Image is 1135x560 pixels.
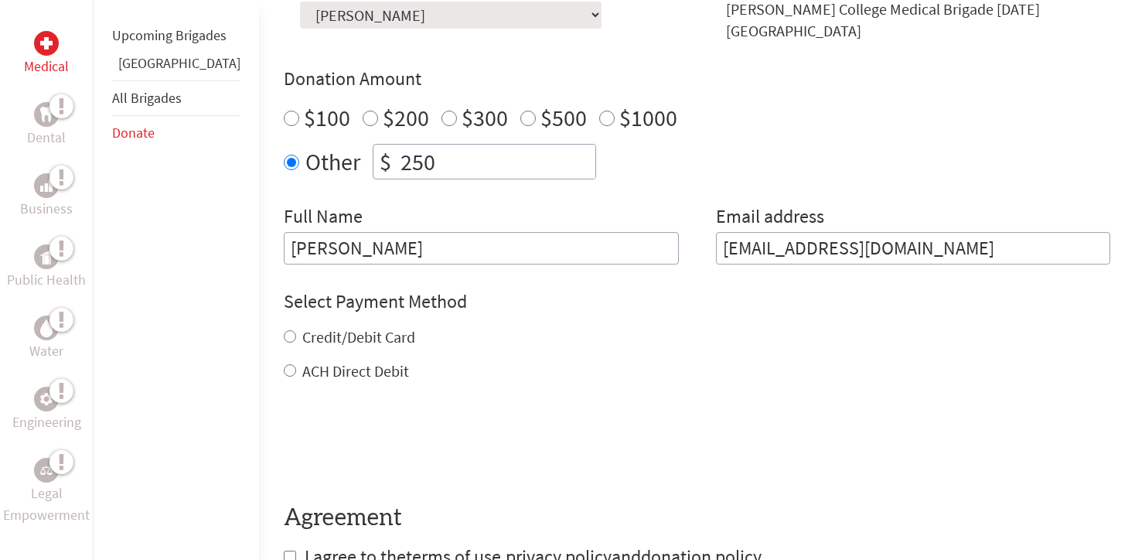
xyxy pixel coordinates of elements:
[40,393,53,405] img: Engineering
[12,411,81,433] p: Engineering
[40,319,53,336] img: Water
[7,244,86,291] a: Public HealthPublic Health
[619,103,677,132] label: $1000
[29,316,63,362] a: WaterWater
[302,327,415,347] label: Credit/Debit Card
[383,103,429,132] label: $200
[34,316,59,340] div: Water
[112,53,240,80] li: Panama
[284,232,679,265] input: Enter Full Name
[716,204,824,232] label: Email address
[40,179,53,192] img: Business
[3,483,90,526] p: Legal Empowerment
[284,413,519,473] iframe: reCAPTCHA
[305,144,360,179] label: Other
[24,56,69,77] p: Medical
[40,249,53,265] img: Public Health
[34,173,59,198] div: Business
[284,289,1110,314] h4: Select Payment Method
[284,67,1110,91] h4: Donation Amount
[27,127,66,149] p: Dental
[304,103,350,132] label: $100
[34,31,59,56] div: Medical
[284,504,1110,532] h4: Agreement
[112,89,182,107] a: All Brigades
[40,107,53,121] img: Dental
[34,244,59,269] div: Public Health
[716,232,1111,265] input: Your Email
[7,269,86,291] p: Public Health
[112,19,240,53] li: Upcoming Brigades
[34,387,59,411] div: Engineering
[24,31,69,77] a: MedicalMedical
[112,26,227,44] a: Upcoming Brigades
[112,116,240,150] li: Donate
[40,466,53,475] img: Legal Empowerment
[12,387,81,433] a: EngineeringEngineering
[34,102,59,127] div: Dental
[20,173,73,220] a: BusinessBusiness
[462,103,508,132] label: $300
[540,103,587,132] label: $500
[29,340,63,362] p: Water
[284,204,363,232] label: Full Name
[20,198,73,220] p: Business
[112,80,240,116] li: All Brigades
[302,361,409,381] label: ACH Direct Debit
[373,145,397,179] div: $
[397,145,595,179] input: Enter Amount
[34,458,59,483] div: Legal Empowerment
[27,102,66,149] a: DentalDental
[112,124,155,142] a: Donate
[40,37,53,50] img: Medical
[118,54,240,72] a: [GEOGRAPHIC_DATA]
[3,458,90,526] a: Legal EmpowermentLegal Empowerment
